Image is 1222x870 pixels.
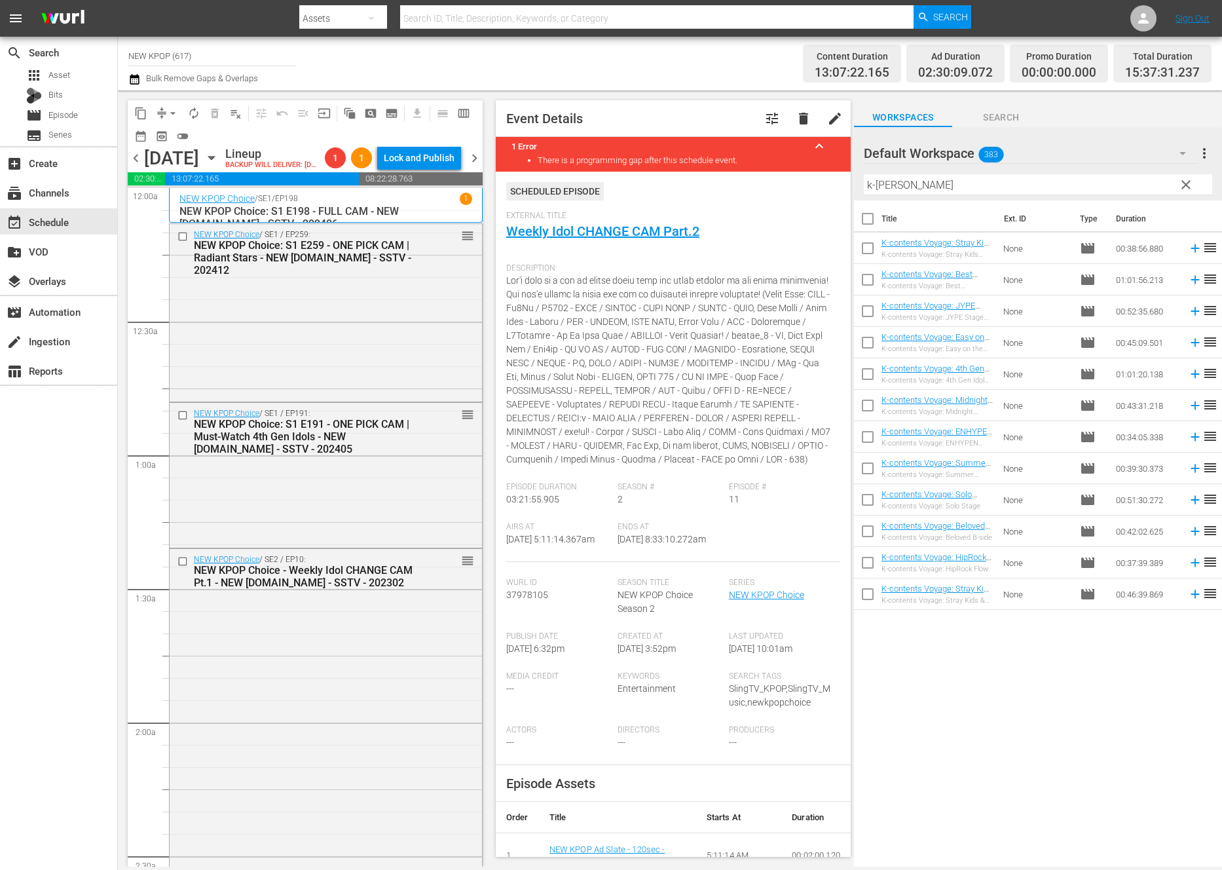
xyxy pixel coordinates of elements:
span: Asset [48,69,70,82]
span: Episode [1080,555,1096,571]
span: autorenew_outlined [187,107,200,120]
div: K-contents Voyage: Summer Vibes [881,470,993,479]
span: Select an event to delete [204,103,225,124]
span: Month Calendar View [130,126,151,147]
span: Episode [1080,366,1096,382]
div: Lock and Publish [384,146,454,170]
button: tune [756,103,788,134]
span: Episode [1080,272,1096,288]
td: None [998,547,1075,578]
svg: Add to Schedule [1188,587,1202,601]
button: delete [788,103,819,134]
a: K-contents Voyage: Stray Kids Special - NEW [DOMAIN_NAME] - SSTV - 202507 [881,238,993,277]
span: Producers [729,725,834,736]
a: K-contents Voyage: JYPE Stage Collection - NEW [DOMAIN_NAME] - SSTV - 202507 [881,301,980,340]
td: 00:39:30.373 [1111,453,1183,484]
span: pageview_outlined [364,107,377,120]
td: None [998,453,1075,484]
div: BACKUP WILL DELIVER: [DATE] 5p (local) [225,161,320,170]
span: calendar_view_week_outlined [457,107,470,120]
div: Scheduled Episode [506,182,604,200]
p: EP198 [275,194,298,203]
span: Remove Gaps & Overlaps [151,103,183,124]
p: 1 [464,194,468,203]
span: Workspaces [854,109,952,126]
span: Search [933,5,968,29]
div: NEW KPOP Choice - Weekly Idol CHANGE CAM Pt.1 - NEW [DOMAIN_NAME] - SSTV - 202302 [194,564,417,589]
span: 1 [325,153,346,163]
span: 03:21:55.905 [506,494,559,504]
div: Promo Duration [1022,47,1096,66]
span: table_chart [7,364,22,379]
span: chevron_left [128,150,144,166]
span: External Title [506,211,834,221]
td: 00:37:39.389 [1111,547,1183,578]
div: K-contents Voyage: JYPE Stage Collection [881,313,993,322]
span: reorder [461,229,474,243]
div: Total Duration [1125,47,1200,66]
div: NEW KPOP Choice: S1 E259 - ONE PICK CAM | Radiant Stars - NEW [DOMAIN_NAME] - SSTV - 202412 [194,239,417,276]
a: K-contents Voyage: Summer Vibes - NEW [DOMAIN_NAME] - SSTV - 202507 [881,458,992,487]
img: ans4CAIJ8jUAAAAAAAAAAAAAAAAAAAAAAAAgQb4GAAAAAAAAAAAAAAAAAAAAAAAAJMjXAAAAAAAAAAAAAAAAAAAAAAAAgAT5G... [31,3,94,34]
span: Series [48,128,72,142]
span: Ingestion [7,334,22,350]
a: Sign Out [1176,13,1210,24]
svg: Add to Schedule [1188,556,1202,570]
div: K-contents Voyage: HipRock Flow [881,565,993,573]
p: NEW KPOP Choice: S1 E198 - FULL CAM - NEW [DOMAIN_NAME] - SSTV - 202406 [179,205,472,230]
span: Keywords [618,671,722,682]
span: Episode [1080,492,1096,508]
span: Airs At [506,522,611,533]
svg: Add to Schedule [1188,241,1202,255]
span: 2 [618,494,623,504]
span: Overlays [7,274,22,290]
span: Media Credit [506,671,611,682]
span: Season # [618,482,722,493]
li: There is a programming gap after this schedule event. [538,155,835,165]
span: Episode [1080,335,1096,350]
span: Day Calendar View [428,100,453,126]
span: playlist_remove_outlined [229,107,242,120]
td: None [998,327,1075,358]
span: reorder [1202,397,1218,413]
span: 37978105 [506,590,548,600]
td: None [998,421,1075,453]
span: Bits [48,88,63,102]
div: K-contents Voyage: ENHYPEN Special [881,439,993,447]
th: Duration [781,802,851,833]
a: NEW KPOP Ad Slate - 120sec - 2023 10 - Show Champion [549,844,665,867]
td: None [998,264,1075,295]
span: menu [8,10,24,26]
span: Directors [618,725,722,736]
span: --- [729,737,737,747]
span: Publish Date [506,632,611,642]
span: Episode [1080,240,1096,256]
td: None [998,295,1075,327]
div: / SE2 / EP10: [194,555,417,589]
a: K-contents Voyage: Easy on the Ears - NEW [DOMAIN_NAME] - SSTV - 202507 [881,332,990,371]
div: Default Workspace [864,135,1198,172]
span: --- [618,737,625,747]
span: reorder [461,554,474,568]
span: reorder [1202,491,1218,507]
a: NEW KPOP Choice [179,193,255,204]
td: 00:51:30.272 [1111,484,1183,516]
div: K-contents Voyage: Solo Stage [881,502,993,510]
span: Lor'i dolo si a con ad elitse doeiu temp inc utlab etdolor ma ali enima minimvenia! Qui nos'e ull... [506,275,830,464]
span: Search [952,109,1050,126]
div: K-contents Voyage: Best Performance [881,282,993,290]
div: / SE1 / EP259: [194,230,417,276]
span: Episode [1080,429,1096,445]
span: 13:07:22.165 [815,66,889,81]
button: clear [1175,174,1196,195]
td: None [998,233,1075,264]
div: Ad Duration [918,47,993,66]
svg: Add to Schedule [1188,461,1202,476]
title: 1 Error [511,142,804,151]
span: [DATE] 3:52pm [618,643,676,654]
span: compress [155,107,168,120]
button: reorder [461,554,474,567]
span: [DATE] 6:32pm [506,643,565,654]
span: Episode [26,107,42,123]
span: reorder [1202,366,1218,381]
